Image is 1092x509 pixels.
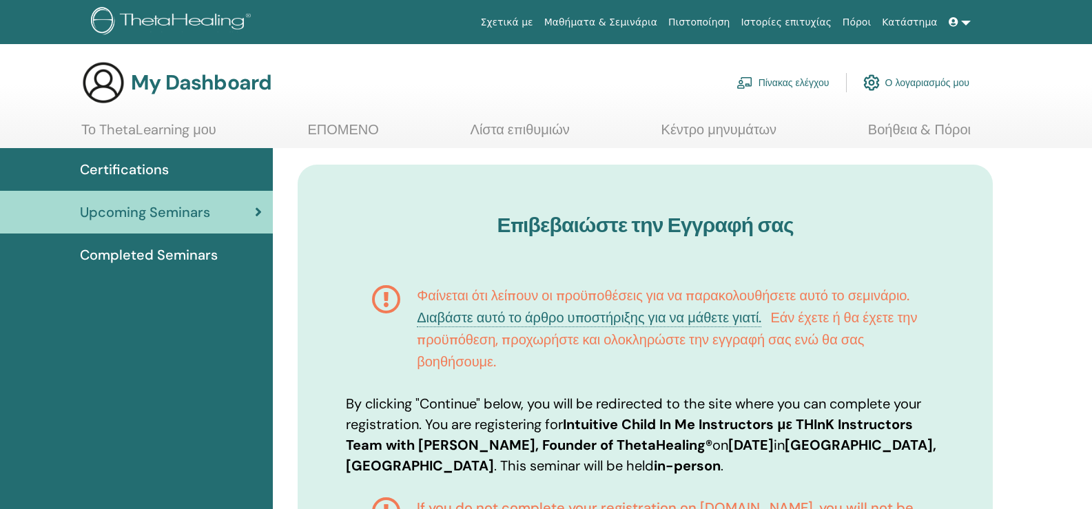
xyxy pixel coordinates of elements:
[471,121,570,148] a: Λίστα επιθυμιών
[837,10,876,35] a: Πόροι
[863,67,969,98] a: Ο λογαριασμός μου
[868,121,971,148] a: Βοήθεια & Πόροι
[736,76,753,89] img: chalkboard-teacher.svg
[417,309,917,371] span: Εάν έχετε ή θα έχετε την προϋπόθεση, προχωρήστε και ολοκληρώστε την εγγραφή σας ενώ θα σας βοηθήσ...
[307,121,378,148] a: ΕΠΟΜΕΝΟ
[863,71,880,94] img: cog.svg
[661,121,777,148] a: Κέντρο μηνυμάτων
[91,7,256,38] img: logo.png
[346,393,945,476] p: By clicking "Continue" below, you will be redirected to the site where you can complete your regi...
[80,202,210,222] span: Upcoming Seminars
[80,245,218,265] span: Completed Seminars
[876,10,942,35] a: Κατάστημα
[539,10,663,35] a: Μαθήματα & Σεμινάρια
[346,213,945,238] h3: Επιβεβαιώστε την Εγγραφή σας
[131,70,271,95] h3: My Dashboard
[736,67,830,98] a: Πίνακας ελέγχου
[735,10,836,35] a: Ιστορίες επιτυχίας
[81,121,216,148] a: Το ThetaLearning μου
[475,10,539,35] a: Σχετικά με
[728,436,774,454] b: [DATE]
[346,415,913,454] b: Intuitive Child In Me Instructors με THInK Instructors Team with [PERSON_NAME], Founder of ThetaH...
[417,309,761,327] a: Διαβάστε αυτό το άρθρο υποστήριξης για να μάθετε γιατί.
[417,287,909,304] span: Φαίνεται ότι λείπουν οι προϋποθέσεις για να παρακολουθήσετε αυτό το σεμινάριο.
[81,61,125,105] img: generic-user-icon.jpg
[663,10,735,35] a: Πιστοποίηση
[654,457,721,475] b: in-person
[80,159,169,180] span: Certifications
